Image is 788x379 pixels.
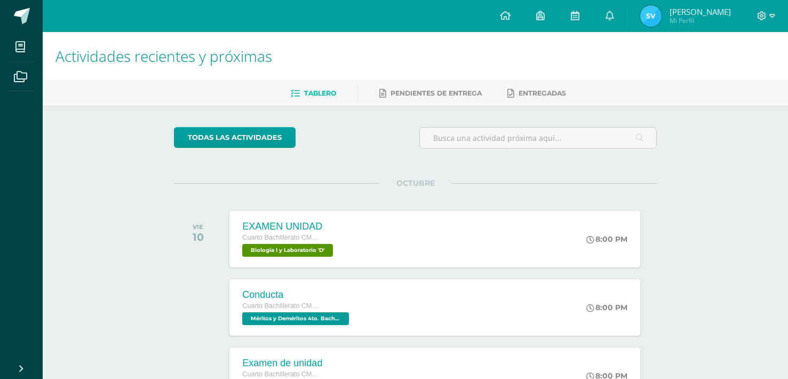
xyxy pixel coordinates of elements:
[55,46,272,66] span: Actividades recientes y próximas
[640,5,662,27] img: 86890b338babeab712359e7e067d5345.png
[242,234,322,241] span: Cuarto Bachillerato CMP Bachillerato en CCLL con Orientación en Computación
[242,244,333,257] span: Biología I y Laboratorio 'D'
[242,302,322,310] span: Cuarto Bachillerato CMP Bachillerato en CCLL con Orientación en Computación
[174,127,296,148] a: todas las Actividades
[519,89,566,97] span: Entregadas
[670,16,731,25] span: Mi Perfil
[242,358,322,369] div: Examen de unidad
[670,6,731,17] span: [PERSON_NAME]
[507,85,566,102] a: Entregadas
[379,85,482,102] a: Pendientes de entrega
[193,231,204,243] div: 10
[193,223,204,231] div: VIE
[391,89,482,97] span: Pendientes de entrega
[379,178,452,188] span: OCTUBRE
[291,85,336,102] a: Tablero
[586,234,627,244] div: 8:00 PM
[586,303,627,312] div: 8:00 PM
[420,128,656,148] input: Busca una actividad próxima aquí...
[242,370,322,378] span: Cuarto Bachillerato CMP Bachillerato en CCLL con Orientación en Computación
[304,89,336,97] span: Tablero
[242,289,352,301] div: Conducta
[242,312,349,325] span: Méritos y Deméritos 4to. Bach. en CCLL. "D" 'D'
[242,221,336,232] div: EXAMEN UNIDAD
